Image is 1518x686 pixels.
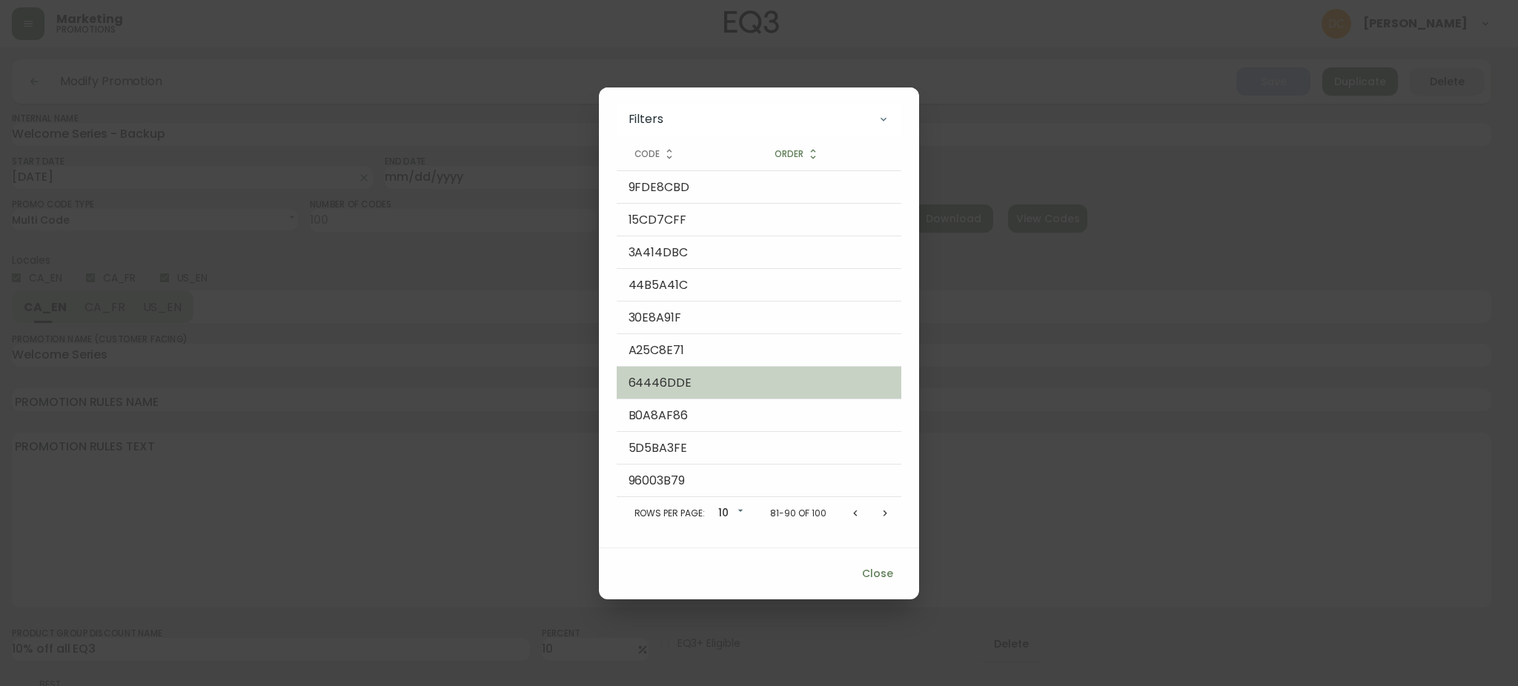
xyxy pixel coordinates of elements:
[617,236,758,269] td: 3A414DBC
[617,103,902,136] div: Filters
[617,204,758,236] td: 15CD7CFF
[617,367,758,399] td: 64446DDE
[841,499,870,528] button: Previous page
[617,334,758,367] td: A25C8E71
[711,502,746,526] div: 10
[634,147,680,161] span: Code
[634,507,705,520] p: Rows per page:
[775,147,823,161] span: Order
[870,499,900,528] button: Next page
[617,302,758,334] td: 30E8A91F
[617,464,758,497] td: 96003B79
[617,269,758,302] td: 44B5A41C
[854,560,901,587] button: Close
[770,507,826,520] p: 81-90 of 100
[860,565,895,583] span: Close
[617,432,758,464] td: 5D5BA3FE
[629,112,664,127] h5: Filters
[617,399,758,432] td: B0A8AF86
[617,171,758,204] td: 9FDE8CBD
